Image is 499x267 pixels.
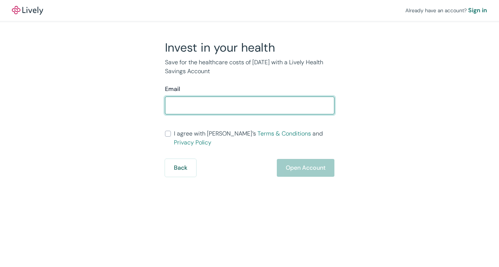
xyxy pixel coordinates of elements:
[257,130,311,137] a: Terms & Conditions
[405,6,487,15] div: Already have an account?
[468,6,487,15] a: Sign in
[165,40,334,55] h2: Invest in your health
[12,6,43,15] img: Lively
[174,129,334,147] span: I agree with [PERSON_NAME]’s and
[174,139,211,146] a: Privacy Policy
[165,159,196,177] button: Back
[165,58,334,76] p: Save for the healthcare costs of [DATE] with a Lively Health Savings Account
[12,6,43,15] a: LivelyLively
[165,85,180,94] label: Email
